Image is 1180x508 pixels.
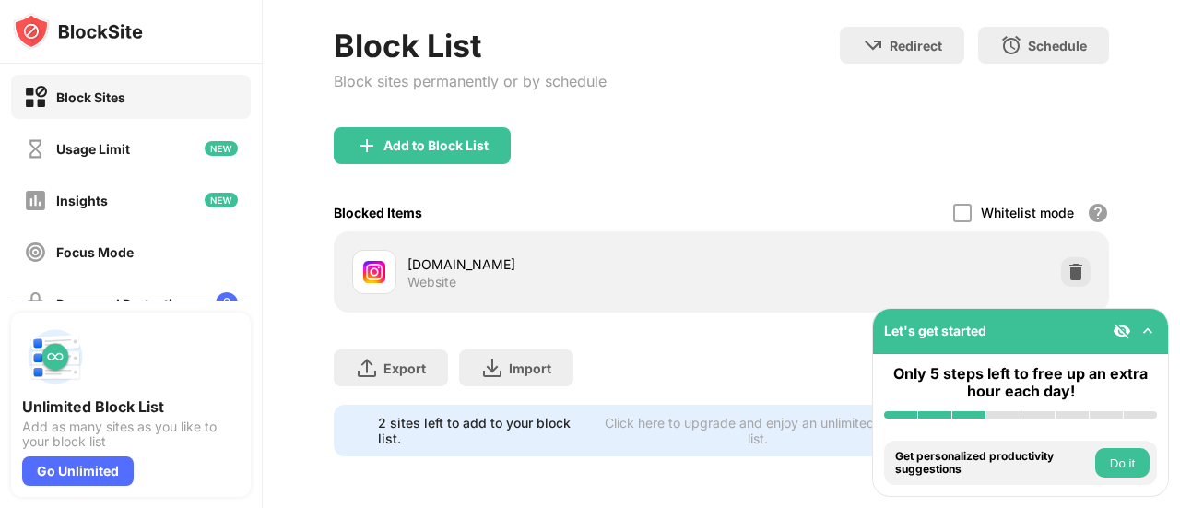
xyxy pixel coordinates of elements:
[334,72,607,90] div: Block sites permanently or by schedule
[56,141,130,157] div: Usage Limit
[383,138,489,153] div: Add to Block List
[890,38,942,53] div: Redirect
[22,324,88,390] img: push-block-list.svg
[1095,448,1150,478] button: Do it
[407,274,456,290] div: Website
[407,254,722,274] div: [DOMAIN_NAME]
[205,193,238,207] img: new-icon.svg
[383,360,426,376] div: Export
[22,419,240,449] div: Add as many sites as you like to your block list
[334,205,422,220] div: Blocked Items
[22,456,134,486] div: Go Unlimited
[24,292,47,315] img: password-protection-off.svg
[56,193,108,208] div: Insights
[509,360,551,376] div: Import
[24,241,47,264] img: focus-off.svg
[895,450,1091,477] div: Get personalized productivity suggestions
[334,27,607,65] div: Block List
[216,292,238,314] img: lock-menu.svg
[205,141,238,156] img: new-icon.svg
[1028,38,1087,53] div: Schedule
[56,89,125,105] div: Block Sites
[1113,322,1131,340] img: eye-not-visible.svg
[599,415,916,446] div: Click here to upgrade and enjoy an unlimited block list.
[884,323,986,338] div: Let's get started
[24,137,47,160] img: time-usage-off.svg
[378,415,588,446] div: 2 sites left to add to your block list.
[884,365,1157,400] div: Only 5 steps left to free up an extra hour each day!
[24,86,47,109] img: block-on.svg
[1139,322,1157,340] img: omni-setup-toggle.svg
[22,397,240,416] div: Unlimited Block List
[56,296,189,312] div: Password Protection
[24,189,47,212] img: insights-off.svg
[13,13,143,50] img: logo-blocksite.svg
[981,205,1074,220] div: Whitelist mode
[363,261,385,283] img: favicons
[56,244,134,260] div: Focus Mode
